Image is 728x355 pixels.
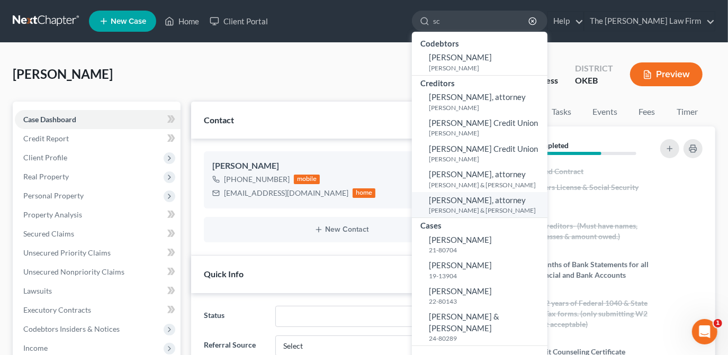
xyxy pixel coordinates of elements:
a: [PERSON_NAME], attorney[PERSON_NAME] & [PERSON_NAME] [412,166,547,192]
small: [PERSON_NAME] [429,63,545,72]
a: Credit Report [15,129,181,148]
a: Fees [630,102,664,122]
span: All Creditors- (Must have names, addresses & amount owed.) [531,221,653,242]
span: Property Analysis [23,210,82,219]
span: [PERSON_NAME] [429,52,492,62]
span: Drivers License & Social Security Card [531,182,653,203]
a: Executory Contracts [15,301,181,320]
a: Help [548,12,583,31]
small: [PERSON_NAME] [429,103,545,112]
small: 22-80143 [429,297,545,306]
a: The [PERSON_NAME] Law Firm [585,12,715,31]
input: Search by name... [433,11,530,31]
span: Unsecured Priority Claims [23,248,111,257]
span: Real Property [23,172,69,181]
span: [PERSON_NAME] Credit Union [429,118,538,128]
span: Case Dashboard [23,115,76,124]
a: Home [159,12,204,31]
label: Status [199,306,270,327]
div: District [575,62,613,75]
small: [PERSON_NAME] & [PERSON_NAME] [429,206,545,215]
span: [PERSON_NAME], attorney [429,169,526,179]
span: Unsecured Nonpriority Claims [23,267,124,276]
span: Secured Claims [23,229,74,238]
a: [PERSON_NAME] Credit Union[PERSON_NAME] [412,115,547,141]
span: 3 Months of Bank Statements for all Financial and Bank Accounts [531,259,653,280]
span: Personal Property [23,191,84,200]
a: Unsecured Priority Claims [15,243,181,262]
span: Income [23,343,48,352]
span: Signed Contract [531,166,583,177]
span: [PERSON_NAME] Credit Union [429,144,538,153]
div: [PHONE_NUMBER] [224,174,290,185]
div: Codebtors [412,36,547,49]
a: Secured Claims [15,224,181,243]
iframe: Intercom live chat [692,319,717,344]
a: [PERSON_NAME] Credit Union[PERSON_NAME] [412,141,547,167]
span: New Case [111,17,146,25]
small: [PERSON_NAME] [429,154,545,163]
div: Creditors [412,76,547,89]
button: Preview [630,62,703,86]
div: [EMAIL_ADDRESS][DOMAIN_NAME] [224,188,348,198]
a: Lawsuits [15,281,181,301]
span: Credit Report [23,134,69,143]
span: [PERSON_NAME], attorney [429,92,526,102]
div: Cases [412,218,547,231]
span: Codebtors Insiders & Notices [23,324,120,333]
span: [PERSON_NAME] [13,66,113,81]
a: [PERSON_NAME], attorney[PERSON_NAME] [412,89,547,115]
span: Lawsuits [23,286,52,295]
a: [PERSON_NAME] & [PERSON_NAME]24-80289 [412,308,547,345]
a: Property Analysis [15,205,181,224]
span: [PERSON_NAME] [429,260,492,270]
a: Case Dashboard [15,110,181,129]
div: home [353,188,376,198]
a: Client Portal [204,12,273,31]
small: 24-80289 [429,334,545,343]
div: mobile [294,175,320,184]
span: [PERSON_NAME], attorney [429,195,526,205]
span: Quick Info [204,269,244,279]
a: Timer [668,102,706,122]
span: Contact [204,115,234,125]
span: [PERSON_NAME] [429,235,492,244]
span: [PERSON_NAME] & [PERSON_NAME] [429,312,499,332]
a: Events [584,102,626,122]
button: New Contact [212,225,471,234]
a: [PERSON_NAME]22-80143 [412,283,547,309]
a: [PERSON_NAME]21-80704 [412,232,547,258]
small: 19-13904 [429,271,545,280]
span: [PERSON_NAME] [429,286,492,296]
a: [PERSON_NAME][PERSON_NAME] [412,49,547,75]
span: Client Profile [23,153,67,162]
a: [PERSON_NAME]19-13904 [412,257,547,283]
span: Executory Contracts [23,305,91,314]
small: [PERSON_NAME] & [PERSON_NAME] [429,180,545,189]
span: 1 [714,319,722,327]
a: Tasks [543,102,580,122]
small: [PERSON_NAME] [429,129,545,138]
a: [PERSON_NAME], attorney[PERSON_NAME] & [PERSON_NAME] [412,192,547,218]
a: Unsecured Nonpriority Claims [15,262,181,281]
span: Last 2 years of Federal 1040 & State 511 Tax forms. (only submitting W2 is not acceptable) [531,298,653,330]
small: 21-80704 [429,245,545,254]
div: OKEB [575,75,613,87]
div: [PERSON_NAME] [212,160,471,172]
